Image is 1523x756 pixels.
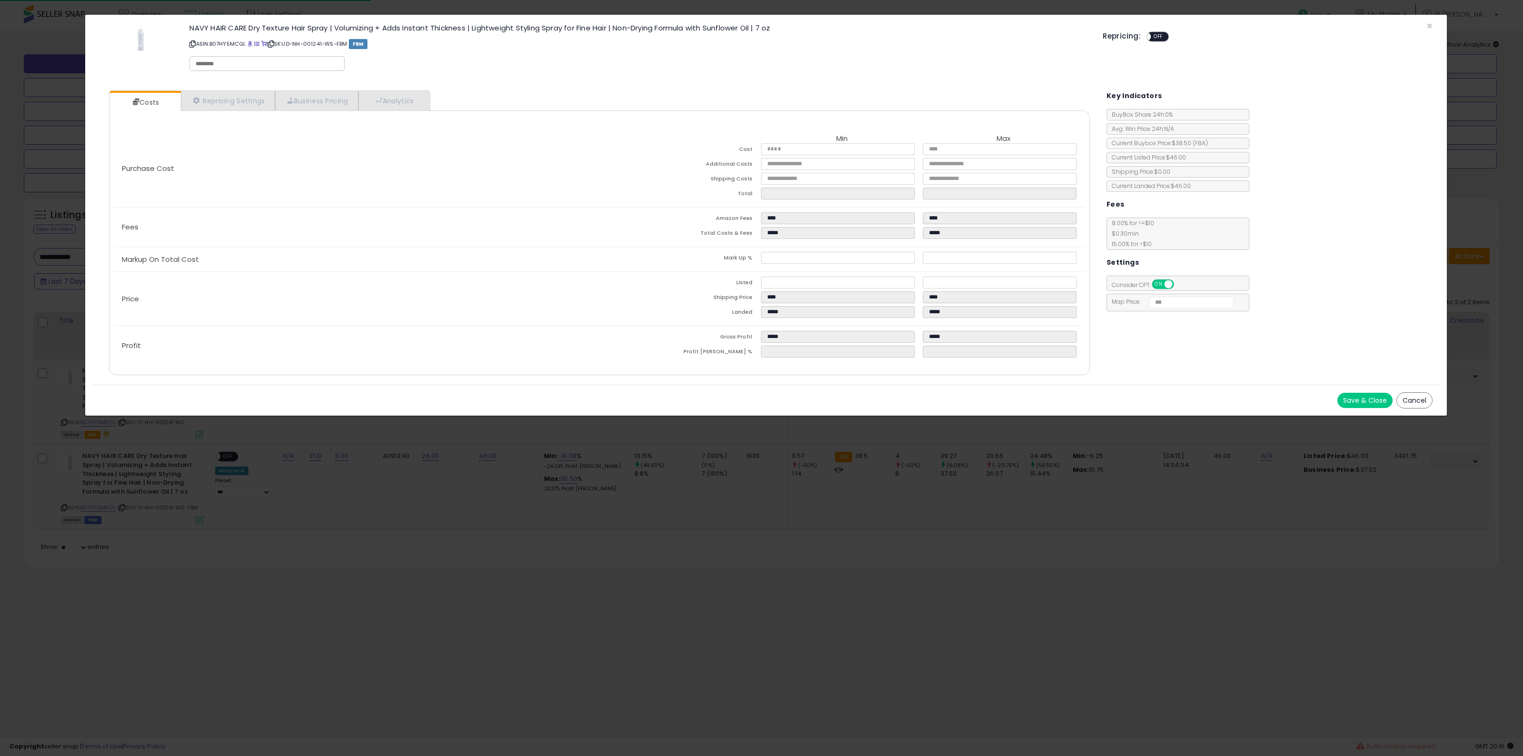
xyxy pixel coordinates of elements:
[1153,280,1165,288] span: ON
[127,24,155,53] img: 317t6gji6qL._SL60_.jpg
[261,40,267,48] a: Your listing only
[1107,139,1208,147] span: Current Buybox Price:
[349,39,368,49] span: FBM
[189,36,1088,51] p: ASIN: B07HY5MCGL | SKU: D-NH-001241-WS-FBM
[1172,280,1187,288] span: OFF
[114,256,599,263] p: Markup On Total Cost
[599,212,761,227] td: Amazon Fees
[599,188,761,202] td: Total
[1107,240,1152,248] span: 15.00 % for > $10
[1396,392,1433,408] button: Cancel
[923,135,1085,143] th: Max
[114,295,599,303] p: Price
[247,40,253,48] a: BuyBox page
[1107,298,1234,306] span: Map Price:
[1151,33,1167,41] span: OFF
[1107,168,1170,176] span: Shipping Price: $0.00
[599,346,761,360] td: Profit [PERSON_NAME] %
[114,165,599,172] p: Purchase Cost
[599,173,761,188] td: Shipping Costs
[599,252,761,267] td: Mark Up %
[1107,90,1162,102] h5: Key Indicators
[1107,229,1139,238] span: $0.30 min
[599,291,761,306] td: Shipping Price
[1103,32,1141,40] h5: Repricing:
[599,143,761,158] td: Cost
[599,227,761,242] td: Total Costs & Fees
[109,93,180,112] a: Costs
[1107,125,1174,133] span: Avg. Win Price 24h: N/A
[599,158,761,173] td: Additional Costs
[275,91,358,110] a: Business Pricing
[1107,199,1125,210] h5: Fees
[1426,19,1433,33] span: ×
[1107,219,1154,248] span: 8.00 % for <= $10
[1337,393,1393,408] button: Save & Close
[254,40,259,48] a: All offer listings
[1107,281,1187,289] span: Consider CPT:
[358,91,429,110] a: Analytics
[1193,139,1208,147] span: ( FBA )
[1107,110,1173,119] span: BuyBox Share 24h: 0%
[1107,257,1139,269] h5: Settings
[599,277,761,291] td: Listed
[1107,182,1191,190] span: Current Landed Price: $46.00
[599,306,761,321] td: Landed
[1107,153,1186,161] span: Current Listed Price: $46.00
[114,342,599,349] p: Profit
[114,223,599,231] p: Fees
[189,24,1088,31] h3: NAVY HAIR CARE Dry Texture Hair Spray | Volumizing + Adds Instant Thickness | Lightweight Styling...
[599,331,761,346] td: Gross Profit
[181,91,275,110] a: Repricing Settings
[761,135,923,143] th: Min
[1172,139,1208,147] span: $38.50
